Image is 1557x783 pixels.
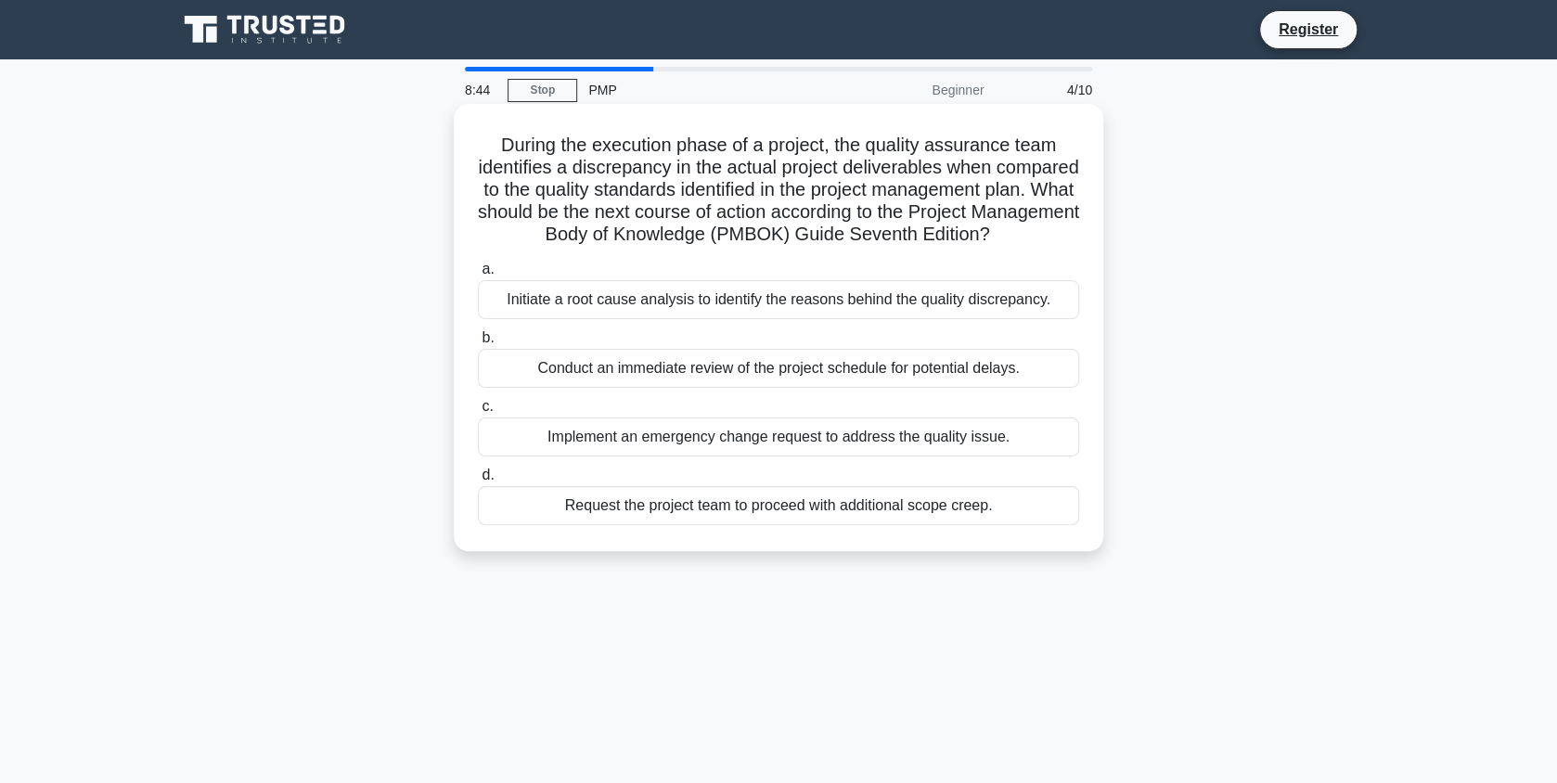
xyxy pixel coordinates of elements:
[482,261,494,276] span: a.
[1267,18,1349,41] a: Register
[482,467,494,482] span: d.
[482,398,493,414] span: c.
[454,71,508,109] div: 8:44
[832,71,995,109] div: Beginner
[577,71,832,109] div: PMP
[476,134,1081,247] h5: During the execution phase of a project, the quality assurance team identifies a discrepancy in t...
[482,329,494,345] span: b.
[478,280,1079,319] div: Initiate a root cause analysis to identify the reasons behind the quality discrepancy.
[478,349,1079,388] div: Conduct an immediate review of the project schedule for potential delays.
[478,417,1079,456] div: Implement an emergency change request to address the quality issue.
[478,486,1079,525] div: Request the project team to proceed with additional scope creep.
[508,79,577,102] a: Stop
[995,71,1103,109] div: 4/10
